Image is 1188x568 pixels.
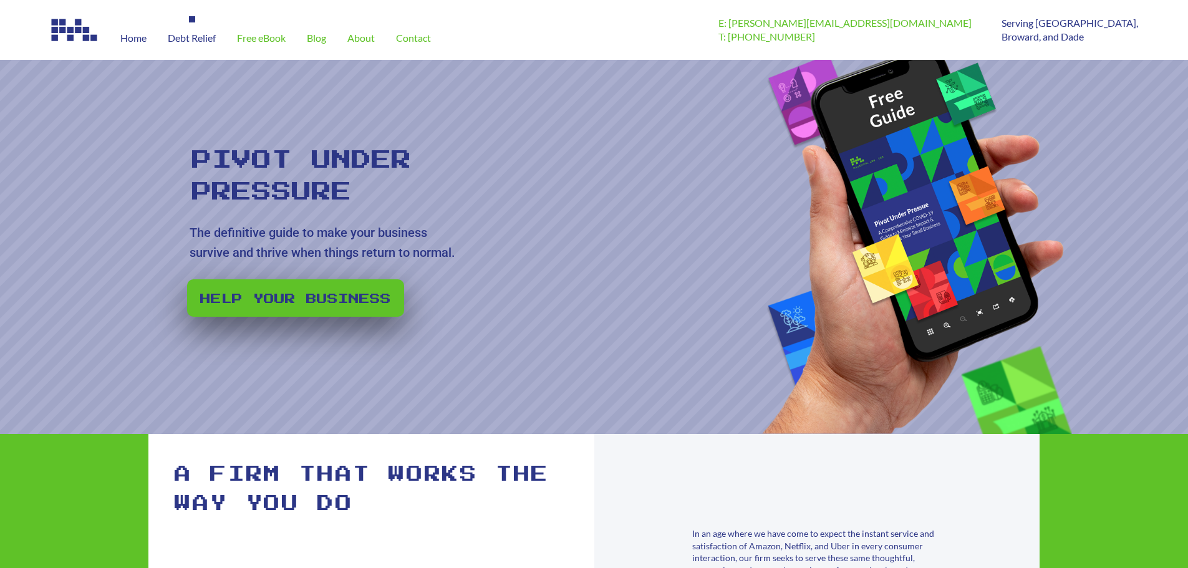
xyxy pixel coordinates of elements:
[187,279,404,317] a: Help your business
[175,460,569,519] h1: A firm that works the way you do
[347,33,375,43] span: About
[190,223,465,262] rs-layer: The definitive guide to make your business survive and thrive when things return to normal.
[296,16,337,60] a: Blog
[718,31,815,42] a: T: [PHONE_NUMBER]
[237,33,286,43] span: Free eBook
[385,16,442,60] a: Contact
[192,145,427,208] rs-layer: Pivot Under Pressure
[718,17,972,29] a: E: [PERSON_NAME][EMAIL_ADDRESS][DOMAIN_NAME]
[226,16,296,60] a: Free eBook
[110,16,157,60] a: Home
[157,16,226,60] a: Debt Relief
[120,33,147,43] span: Home
[337,16,385,60] a: About
[50,16,100,44] img: Image
[1002,16,1138,44] p: Serving [GEOGRAPHIC_DATA], Broward, and Dade
[396,33,431,43] span: Contact
[168,33,216,43] span: Debt Relief
[307,33,326,43] span: Blog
